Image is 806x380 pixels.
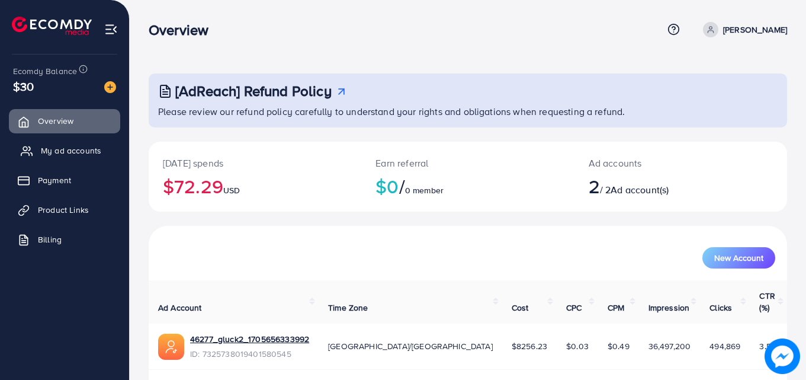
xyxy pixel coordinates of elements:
[328,302,368,314] span: Time Zone
[611,183,669,196] span: Ad account(s)
[223,184,240,196] span: USD
[38,234,62,245] span: Billing
[9,109,120,133] a: Overview
[158,104,780,119] p: Please review our refund policy carefully to understand your rights and obligations when requesti...
[405,184,444,196] span: 0 member
[723,23,787,37] p: [PERSON_NAME]
[13,65,77,77] span: Ecomdy Balance
[9,168,120,192] a: Payment
[648,340,691,352] span: 36,497,200
[589,173,600,200] span: 2
[512,302,529,314] span: Cost
[714,254,763,262] span: New Account
[328,340,493,352] span: [GEOGRAPHIC_DATA]/[GEOGRAPHIC_DATA]
[190,348,309,360] span: ID: 7325738019401580545
[589,175,720,197] h2: / 2
[149,21,218,39] h3: Overview
[709,302,732,314] span: Clicks
[765,339,800,374] img: image
[512,340,547,352] span: $8256.23
[608,340,630,352] span: $0.49
[158,334,184,360] img: ic-ads-acc.e4c84228.svg
[759,340,776,352] span: 3.56
[38,204,89,216] span: Product Links
[175,82,332,100] h3: [AdReach] Refund Policy
[375,156,560,170] p: Earn referral
[648,302,690,314] span: Impression
[9,198,120,222] a: Product Links
[13,78,34,95] span: $30
[608,302,624,314] span: CPM
[158,302,202,314] span: Ad Account
[589,156,720,170] p: Ad accounts
[41,145,101,157] span: My ad accounts
[375,175,560,197] h2: $0
[190,333,309,345] a: 46277_gluck2_1705656333992
[702,247,775,269] button: New Account
[698,22,787,37] a: [PERSON_NAME]
[163,175,347,197] h2: $72.29
[9,139,120,162] a: My ad accounts
[399,173,405,200] span: /
[759,290,775,314] span: CTR (%)
[12,17,92,35] img: logo
[9,228,120,251] a: Billing
[104,81,116,93] img: image
[709,340,740,352] span: 494,869
[566,340,589,352] span: $0.03
[163,156,347,170] p: [DATE] spends
[38,115,73,127] span: Overview
[38,174,71,186] span: Payment
[104,23,118,36] img: menu
[566,302,582,314] span: CPC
